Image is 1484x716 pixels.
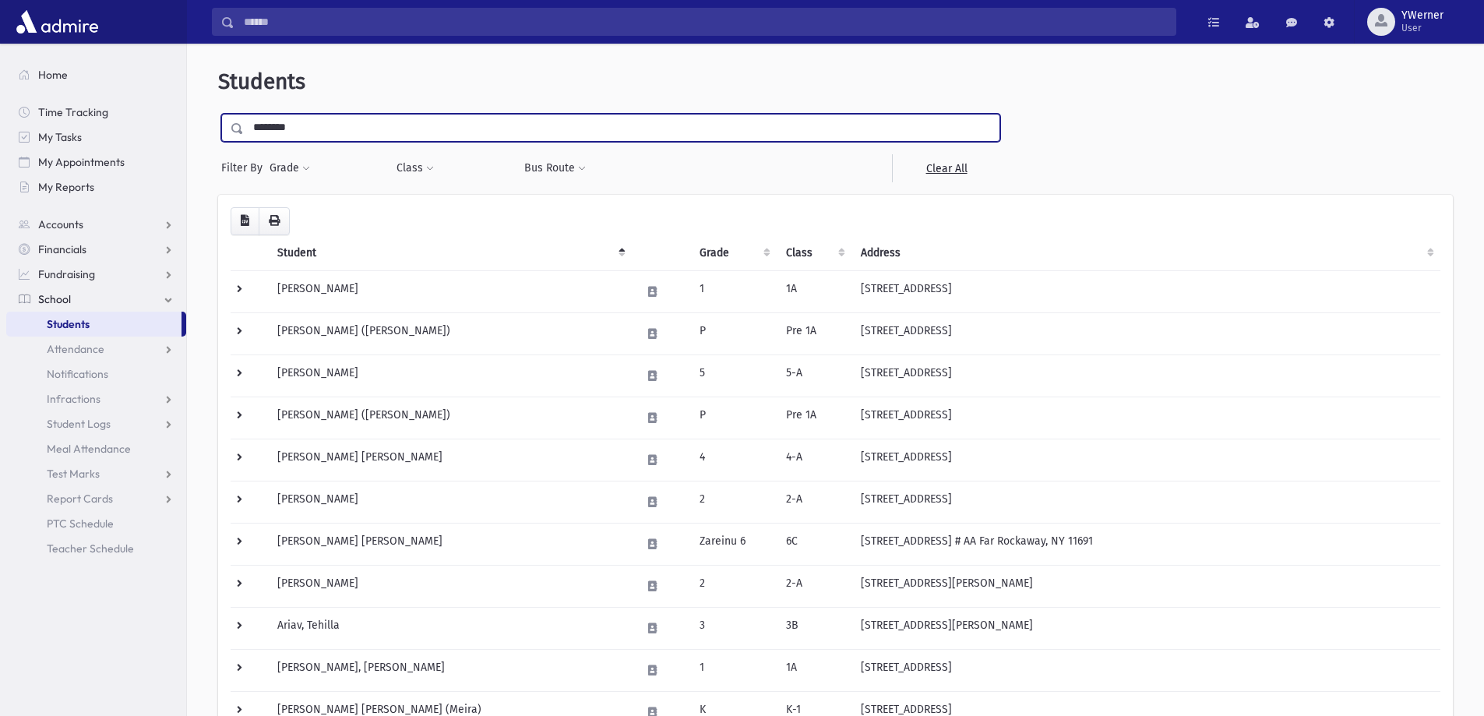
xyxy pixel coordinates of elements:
td: Pre 1A [777,397,851,439]
span: My Reports [38,180,94,194]
span: Financials [38,242,86,256]
td: 4-A [777,439,851,481]
th: Class: activate to sort column ascending [777,235,851,271]
td: Ariav, Tehilla [268,607,632,649]
span: Student Logs [47,417,111,431]
td: [PERSON_NAME] [PERSON_NAME] [268,439,632,481]
button: CSV [231,207,259,235]
td: [PERSON_NAME] [PERSON_NAME] [268,523,632,565]
td: 5 [690,354,777,397]
a: My Reports [6,175,186,199]
span: Time Tracking [38,105,108,119]
span: Infractions [47,392,100,406]
button: Grade [269,154,311,182]
td: P [690,312,777,354]
a: Accounts [6,212,186,237]
td: [PERSON_NAME] ([PERSON_NAME]) [268,312,632,354]
a: Home [6,62,186,87]
td: [STREET_ADDRESS] [851,397,1440,439]
td: 6C [777,523,851,565]
td: 3B [777,607,851,649]
td: [STREET_ADDRESS] [851,439,1440,481]
span: Meal Attendance [47,442,131,456]
a: Meal Attendance [6,436,186,461]
td: 3 [690,607,777,649]
td: 1A [777,649,851,691]
td: 1A [777,270,851,312]
a: Teacher Schedule [6,536,186,561]
th: Grade: activate to sort column ascending [690,235,777,271]
a: Students [6,312,182,337]
td: [STREET_ADDRESS] [851,354,1440,397]
td: [STREET_ADDRESS] [851,312,1440,354]
button: Print [259,207,290,235]
td: [PERSON_NAME] [268,354,632,397]
span: PTC Schedule [47,517,114,531]
td: [STREET_ADDRESS] # AA Far Rockaway, NY 11691 [851,523,1440,565]
td: [STREET_ADDRESS][PERSON_NAME] [851,565,1440,607]
span: Attendance [47,342,104,356]
a: Clear All [892,154,1000,182]
span: Test Marks [47,467,100,481]
span: Accounts [38,217,83,231]
span: Students [47,317,90,331]
td: [PERSON_NAME], [PERSON_NAME] [268,649,632,691]
td: [PERSON_NAME] [268,481,632,523]
td: 2-A [777,481,851,523]
span: Teacher Schedule [47,541,134,556]
td: [STREET_ADDRESS] [851,270,1440,312]
span: Filter By [221,160,269,176]
img: AdmirePro [12,6,102,37]
a: Report Cards [6,486,186,511]
span: Students [218,69,305,94]
td: 5-A [777,354,851,397]
a: Notifications [6,362,186,386]
a: Test Marks [6,461,186,486]
span: School [38,292,71,306]
td: 2 [690,481,777,523]
td: P [690,397,777,439]
a: Financials [6,237,186,262]
td: [STREET_ADDRESS][PERSON_NAME] [851,607,1440,649]
td: [STREET_ADDRESS] [851,481,1440,523]
a: My Tasks [6,125,186,150]
th: Student: activate to sort column descending [268,235,632,271]
a: Student Logs [6,411,186,436]
td: 1 [690,649,777,691]
td: Zareinu 6 [690,523,777,565]
a: Attendance [6,337,186,362]
input: Search [234,8,1176,36]
a: PTC Schedule [6,511,186,536]
td: 2-A [777,565,851,607]
span: User [1401,22,1443,34]
span: Home [38,68,68,82]
td: [STREET_ADDRESS] [851,649,1440,691]
span: My Appointments [38,155,125,169]
td: [PERSON_NAME] [268,565,632,607]
span: My Tasks [38,130,82,144]
td: 2 [690,565,777,607]
td: [PERSON_NAME] ([PERSON_NAME]) [268,397,632,439]
a: Infractions [6,386,186,411]
a: Fundraising [6,262,186,287]
button: Bus Route [523,154,587,182]
span: Report Cards [47,492,113,506]
span: Notifications [47,367,108,381]
span: Fundraising [38,267,95,281]
a: My Appointments [6,150,186,175]
td: 4 [690,439,777,481]
span: YWerner [1401,9,1443,22]
button: Class [396,154,435,182]
a: Time Tracking [6,100,186,125]
td: 1 [690,270,777,312]
td: [PERSON_NAME] [268,270,632,312]
th: Address: activate to sort column ascending [851,235,1440,271]
a: School [6,287,186,312]
td: Pre 1A [777,312,851,354]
